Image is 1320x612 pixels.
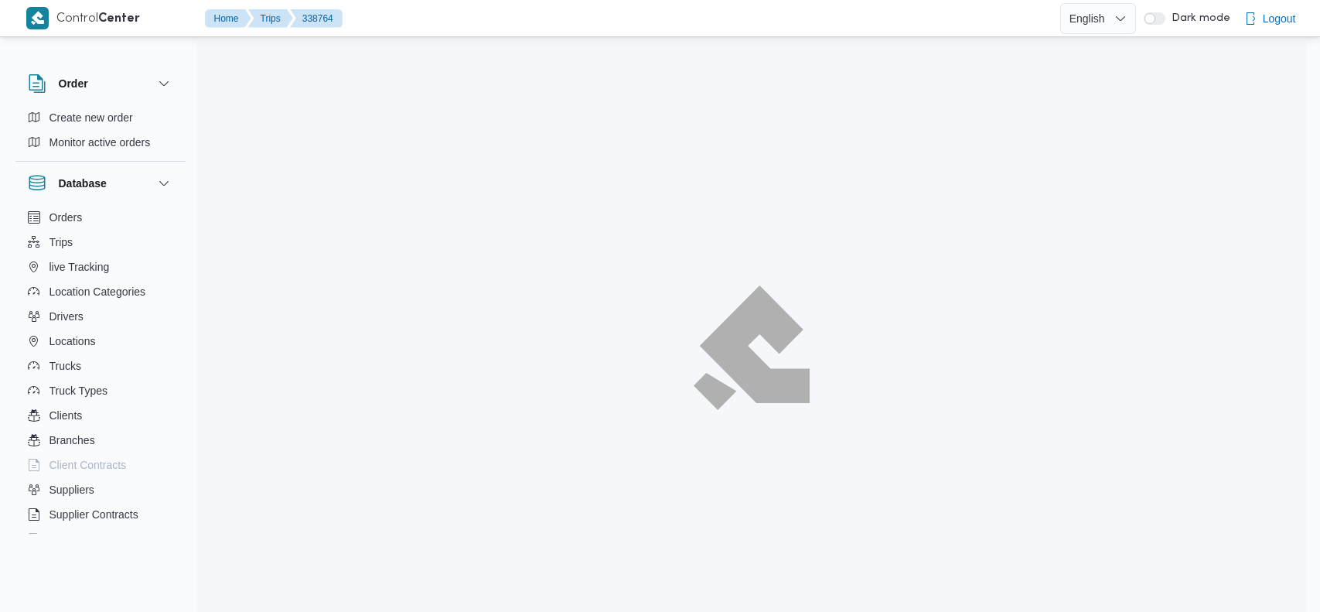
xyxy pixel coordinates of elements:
span: Truck Types [49,381,107,400]
div: Order [15,105,186,161]
button: Trips [22,230,179,255]
button: Create new order [22,105,179,130]
span: Suppliers [49,480,94,499]
span: Branches [49,431,95,450]
button: Suppliers [22,477,179,502]
img: X8yXhbKr1z7QwAAAABJRU5ErkJggg== [26,7,49,29]
span: Devices [49,530,88,549]
button: Clients [22,403,179,428]
button: Branches [22,428,179,453]
button: Devices [22,527,179,552]
span: Create new order [49,108,133,127]
button: Logout [1238,3,1302,34]
button: Monitor active orders [22,130,179,155]
button: 338764 [290,9,343,28]
button: Database [28,174,173,193]
span: Client Contracts [49,456,127,474]
button: Orders [22,205,179,230]
button: Trips [248,9,293,28]
span: Drivers [49,307,84,326]
button: Order [28,74,173,93]
img: ILLA Logo [700,293,803,403]
span: Location Categories [49,282,146,301]
button: Location Categories [22,279,179,304]
button: Trucks [22,354,179,378]
button: Drivers [22,304,179,329]
span: Trucks [49,357,81,375]
span: Supplier Contracts [49,505,138,524]
span: Clients [49,406,83,425]
button: live Tracking [22,255,179,279]
span: Monitor active orders [49,133,151,152]
span: Trips [49,233,73,251]
span: live Tracking [49,258,110,276]
button: Supplier Contracts [22,502,179,527]
div: Database [15,205,186,540]
button: Home [205,9,251,28]
h3: Database [59,174,107,193]
button: Locations [22,329,179,354]
button: Truck Types [22,378,179,403]
span: Orders [49,208,83,227]
button: Client Contracts [22,453,179,477]
span: Logout [1263,9,1296,28]
span: Dark mode [1165,12,1230,25]
span: Locations [49,332,96,350]
h3: Order [59,74,88,93]
b: Center [98,13,140,25]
